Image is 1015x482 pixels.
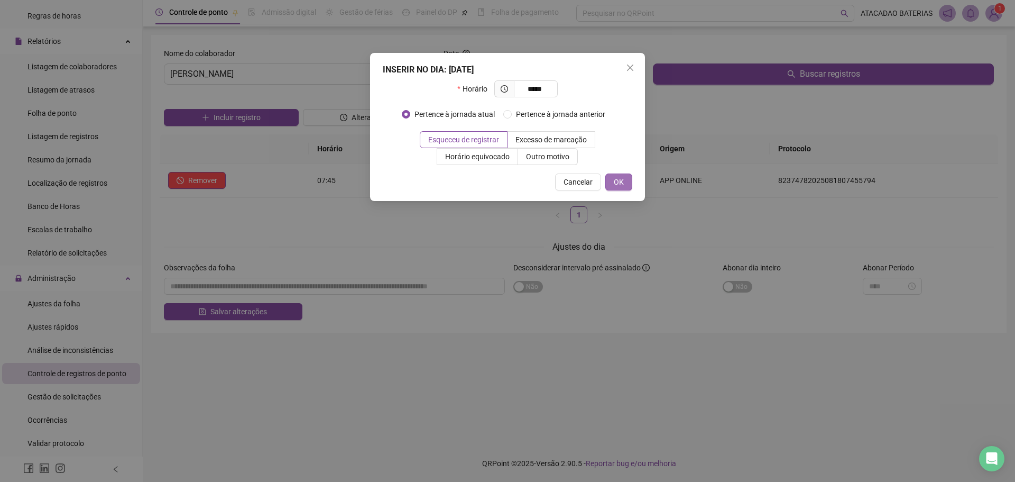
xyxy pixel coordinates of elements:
[445,152,510,161] span: Horário equivocado
[410,108,499,120] span: Pertence à jornada atual
[622,59,639,76] button: Close
[457,80,494,97] label: Horário
[501,85,508,93] span: clock-circle
[512,108,610,120] span: Pertence à jornada anterior
[626,63,634,72] span: close
[383,63,632,76] div: INSERIR NO DIA : [DATE]
[979,446,1004,471] div: Open Intercom Messenger
[614,176,624,188] span: OK
[605,174,632,190] button: OK
[564,176,593,188] span: Cancelar
[428,135,499,144] span: Esqueceu de registrar
[555,174,601,190] button: Cancelar
[515,135,587,144] span: Excesso de marcação
[526,152,569,161] span: Outro motivo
